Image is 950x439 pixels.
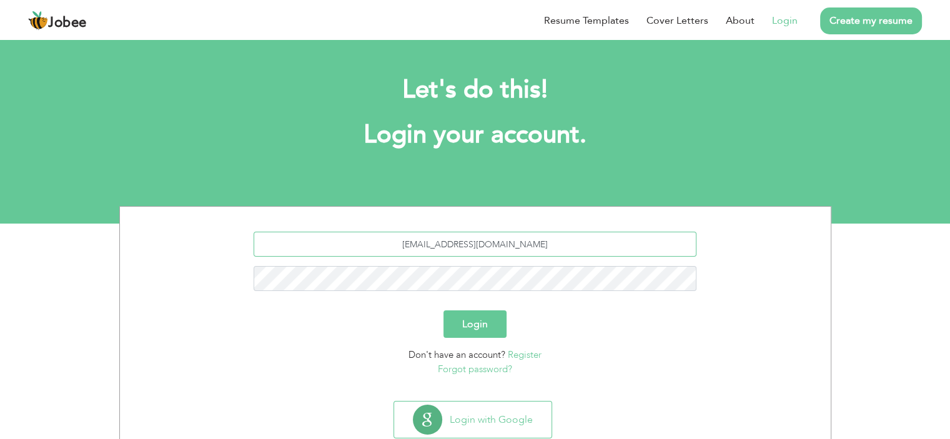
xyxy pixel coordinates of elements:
[48,16,87,30] span: Jobee
[394,402,552,438] button: Login with Google
[408,348,505,361] span: Don't have an account?
[508,348,542,361] a: Register
[254,232,696,257] input: Email
[646,13,708,28] a: Cover Letters
[726,13,755,28] a: About
[138,74,813,106] h2: Let's do this!
[772,13,798,28] a: Login
[28,11,87,31] a: Jobee
[28,11,48,31] img: jobee.io
[544,13,629,28] a: Resume Templates
[138,119,813,151] h1: Login your account.
[438,363,512,375] a: Forgot password?
[820,7,922,34] a: Create my resume
[443,310,507,338] button: Login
